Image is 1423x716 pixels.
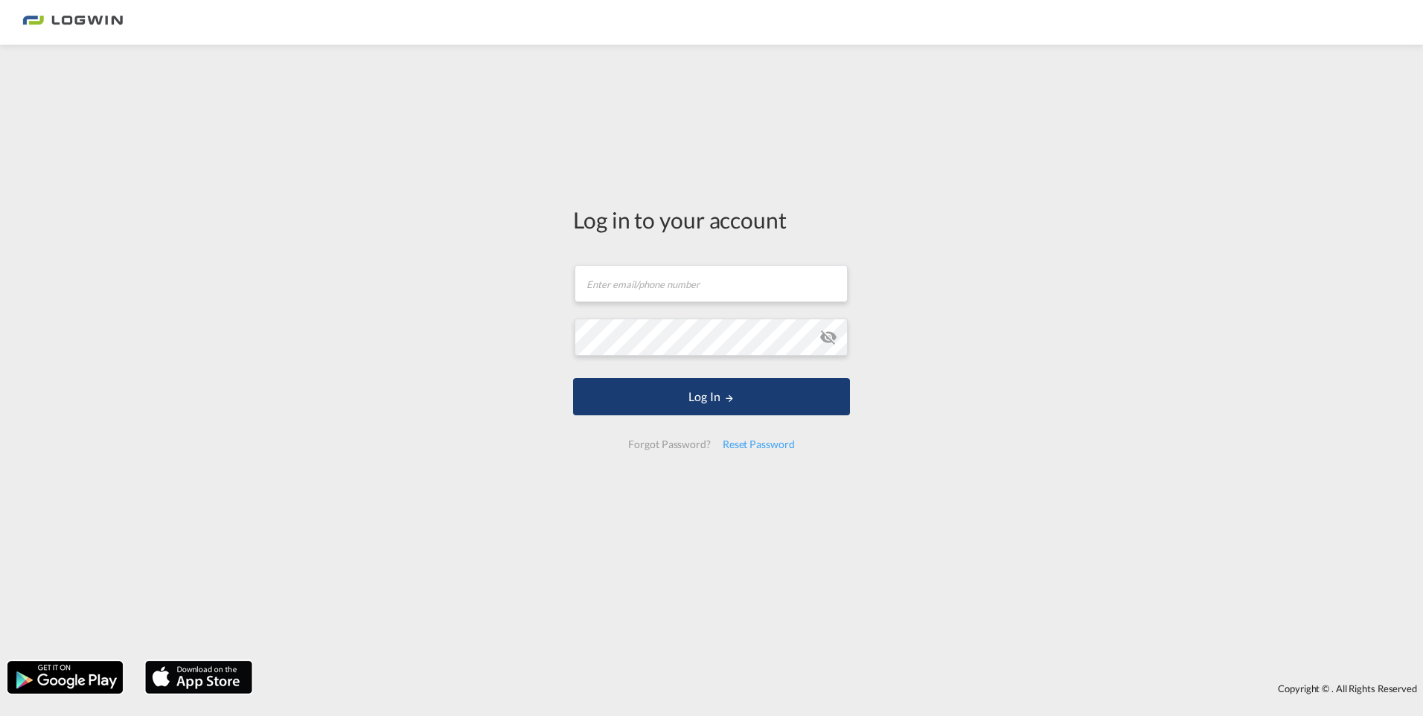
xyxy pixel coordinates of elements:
img: 2761ae10d95411efa20a1f5e0282d2d7.png [22,6,123,39]
img: google.png [6,659,124,695]
md-icon: icon-eye-off [819,328,837,346]
div: Forgot Password? [622,431,716,458]
div: Copyright © . All Rights Reserved [260,676,1423,701]
div: Log in to your account [573,204,850,235]
input: Enter email/phone number [575,265,848,302]
button: LOGIN [573,378,850,415]
img: apple.png [144,659,254,695]
div: Reset Password [717,431,801,458]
